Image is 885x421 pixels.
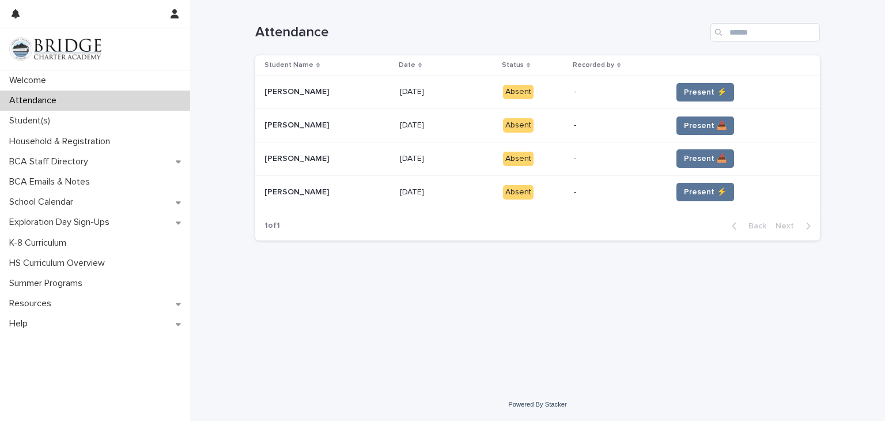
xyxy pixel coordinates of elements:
button: Next [771,221,820,231]
p: [PERSON_NAME] [264,152,331,164]
p: - [574,187,663,197]
tr: [PERSON_NAME][PERSON_NAME] [DATE][DATE] Absent-Present ⚡ [255,175,820,209]
div: Absent [503,152,534,166]
span: Present 📥 [684,153,727,164]
p: - [574,87,663,97]
tr: [PERSON_NAME][PERSON_NAME] [DATE][DATE] Absent-Present ⚡ [255,76,820,109]
div: Absent [503,118,534,133]
p: Resources [5,298,60,309]
div: Absent [503,85,534,99]
h1: Attendance [255,24,706,41]
p: Status [502,59,524,72]
p: [DATE] [400,85,426,97]
button: Present ⚡ [676,83,734,102]
button: Present 📥 [676,149,734,168]
p: K-8 Curriculum [5,238,75,249]
tr: [PERSON_NAME][PERSON_NAME] [DATE][DATE] Absent-Present 📥 [255,142,820,175]
span: Present ⚡ [684,186,727,198]
p: BCA Staff Directory [5,156,97,167]
p: Household & Registration [5,136,119,147]
span: Next [776,222,801,230]
p: Recorded by [573,59,614,72]
p: 1 of 1 [255,212,289,240]
p: Student Name [264,59,313,72]
p: Summer Programs [5,278,92,289]
tr: [PERSON_NAME][PERSON_NAME] [DATE][DATE] Absent-Present 📥 [255,109,820,142]
p: [PERSON_NAME] [264,185,331,197]
p: Date [399,59,415,72]
button: Present ⚡ [676,183,734,201]
span: Back [742,222,766,230]
p: BCA Emails & Notes [5,176,99,187]
p: Attendance [5,95,66,106]
img: V1C1m3IdTEidaUdm9Hs0 [9,37,101,61]
p: School Calendar [5,197,82,208]
p: - [574,121,663,130]
div: Absent [503,185,534,200]
span: Present ⚡ [684,87,727,98]
span: Present 📥 [684,120,727,131]
p: Student(s) [5,115,59,126]
p: [PERSON_NAME] [264,118,331,130]
p: [DATE] [400,118,426,130]
button: Present 📥 [676,116,734,135]
a: Powered By Stacker [508,401,566,408]
input: Search [710,23,820,42]
button: Back [723,221,771,231]
p: [DATE] [400,185,426,197]
p: Welcome [5,75,55,86]
p: HS Curriculum Overview [5,258,114,269]
p: Help [5,318,37,329]
p: Exploration Day Sign-Ups [5,217,119,228]
p: - [574,154,663,164]
p: [DATE] [400,152,426,164]
p: [PERSON_NAME] [264,85,331,97]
